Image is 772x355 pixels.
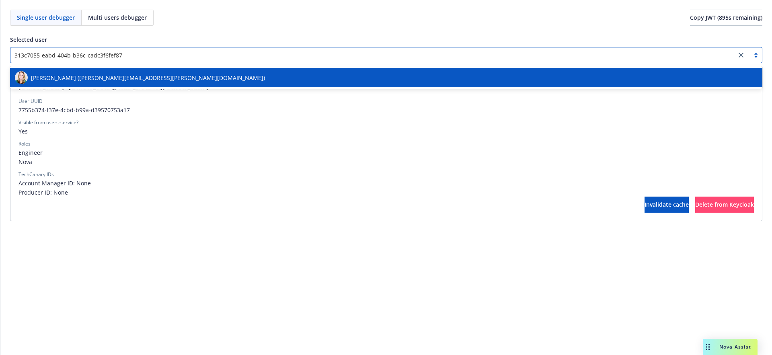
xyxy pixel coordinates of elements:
span: Selected user [10,36,47,43]
span: Producer ID: None [18,188,754,197]
button: Nova Assist [703,339,758,355]
div: Visible from users-service? [18,119,78,126]
button: Delete from Keycloak [695,197,754,213]
span: Yes [18,127,754,135]
div: User UUID [18,98,43,105]
span: Engineer [18,148,754,157]
div: Roles [18,140,31,148]
button: Invalidate cache [645,197,689,213]
img: photo [15,71,28,84]
span: Multi users debugger [88,13,147,22]
span: Account Manager ID: None [18,179,754,187]
span: [PERSON_NAME] ([PERSON_NAME][EMAIL_ADDRESS][PERSON_NAME][DOMAIN_NAME]) [31,74,265,82]
div: TechCanary IDs [18,171,54,178]
span: Nova [18,158,754,166]
a: close [736,50,746,60]
button: Copy JWT (895s remaining) [690,10,762,26]
div: Drag to move [703,339,713,355]
span: Single user debugger [17,13,75,22]
span: Nova Assist [719,343,751,350]
span: 7755b374-f37e-4cbd-b99a-d39570753a17 [18,106,754,114]
span: Copy JWT ( 895 s remaining) [690,14,762,21]
span: Delete from Keycloak [695,201,754,208]
span: Invalidate cache [645,201,689,208]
